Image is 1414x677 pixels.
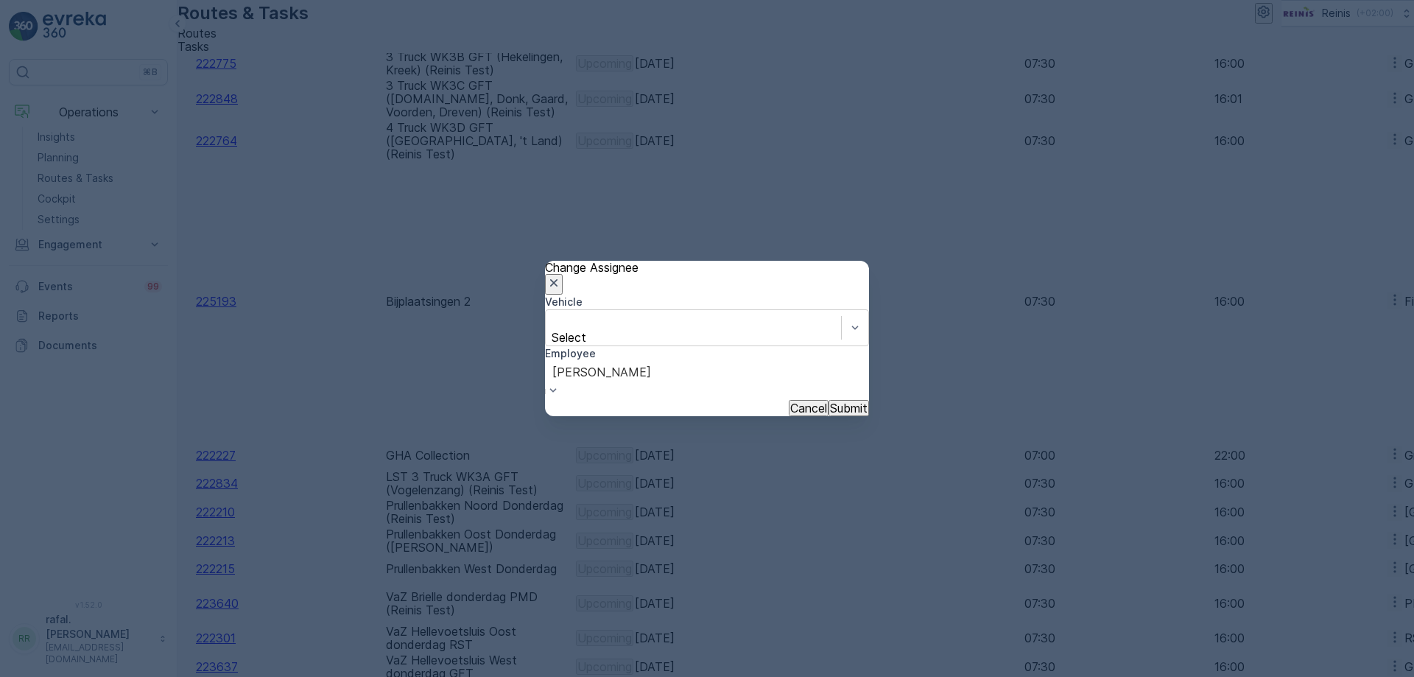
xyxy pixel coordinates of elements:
p: Cancel [790,401,827,415]
label: Vehicle [545,295,583,308]
p: Submit [830,401,868,415]
label: Employee [545,347,596,359]
button: Submit [829,400,869,416]
p: Change Assignee [545,261,869,274]
p: Select [552,331,711,344]
button: Cancel [789,400,829,416]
